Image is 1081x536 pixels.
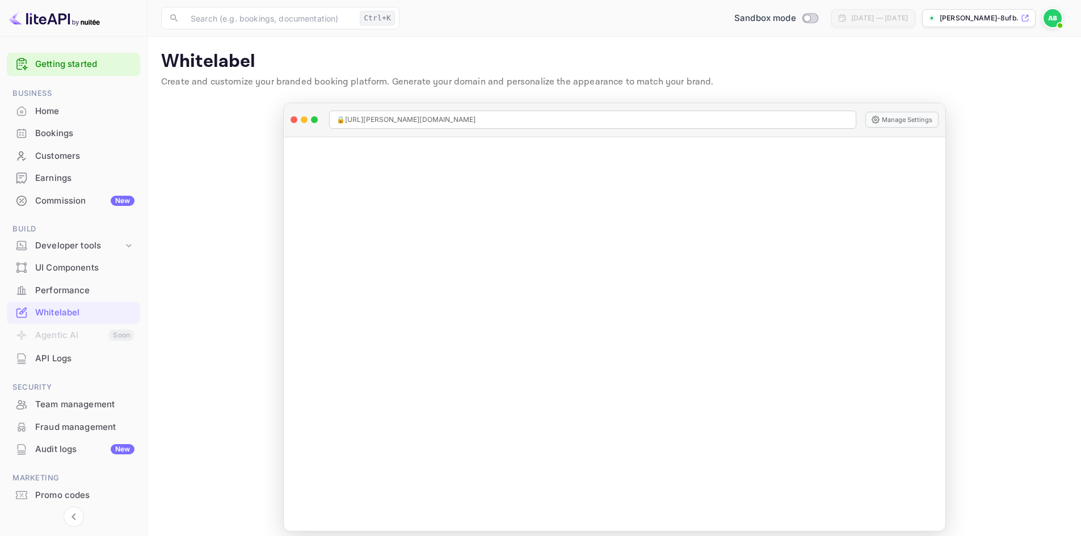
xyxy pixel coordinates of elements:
button: Collapse navigation [64,507,84,527]
div: Home [35,105,134,118]
div: Promo codes [35,489,134,502]
p: Whitelabel [161,50,1067,73]
div: Ctrl+K [360,11,395,26]
div: Fraud management [35,421,134,434]
a: Home [7,100,140,121]
div: Fraud management [7,416,140,438]
div: Bookings [7,123,140,145]
div: API Logs [35,352,134,365]
a: Fraud management [7,416,140,437]
span: 🔒 [URL][PERSON_NAME][DOMAIN_NAME] [337,115,476,125]
div: Performance [35,284,134,297]
div: Promo codes [7,484,140,507]
div: UI Components [35,261,134,275]
div: Bookings [35,127,134,140]
div: [DATE] — [DATE] [851,13,908,23]
span: Security [7,381,140,394]
div: Audit logsNew [7,438,140,461]
a: Getting started [35,58,134,71]
div: CommissionNew [7,190,140,212]
a: Performance [7,280,140,301]
div: Switch to Production mode [730,12,822,25]
a: Whitelabel [7,302,140,323]
div: UI Components [7,257,140,279]
div: Developer tools [35,239,123,252]
div: API Logs [7,348,140,370]
span: Build [7,223,140,235]
img: Andrea Blomstrand [1044,9,1062,27]
div: New [111,444,134,454]
div: Whitelabel [35,306,134,319]
div: Team management [35,398,134,411]
p: Create and customize your branded booking platform. Generate your domain and personalize the appe... [161,75,1067,89]
div: Home [7,100,140,123]
a: API Logs [7,348,140,369]
a: Earnings [7,167,140,188]
div: Developer tools [7,236,140,256]
div: New [111,196,134,206]
div: Commission [35,195,134,208]
div: Customers [7,145,140,167]
a: Team management [7,394,140,415]
a: Bookings [7,123,140,144]
a: Customers [7,145,140,166]
div: Audit logs [35,443,134,456]
span: Marketing [7,472,140,484]
a: UI Components [7,257,140,278]
div: Team management [7,394,140,416]
input: Search (e.g. bookings, documentation) [184,7,355,29]
a: Audit logsNew [7,438,140,459]
div: Earnings [35,172,134,185]
div: Getting started [7,53,140,76]
img: LiteAPI logo [9,9,100,27]
span: Business [7,87,140,100]
span: Sandbox mode [734,12,796,25]
a: CommissionNew [7,190,140,211]
div: Whitelabel [7,302,140,324]
p: [PERSON_NAME]-8ufb... [940,13,1019,23]
div: Earnings [7,167,140,189]
a: Promo codes [7,484,140,505]
div: Customers [35,150,134,163]
div: Performance [7,280,140,302]
button: Manage Settings [865,112,939,128]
